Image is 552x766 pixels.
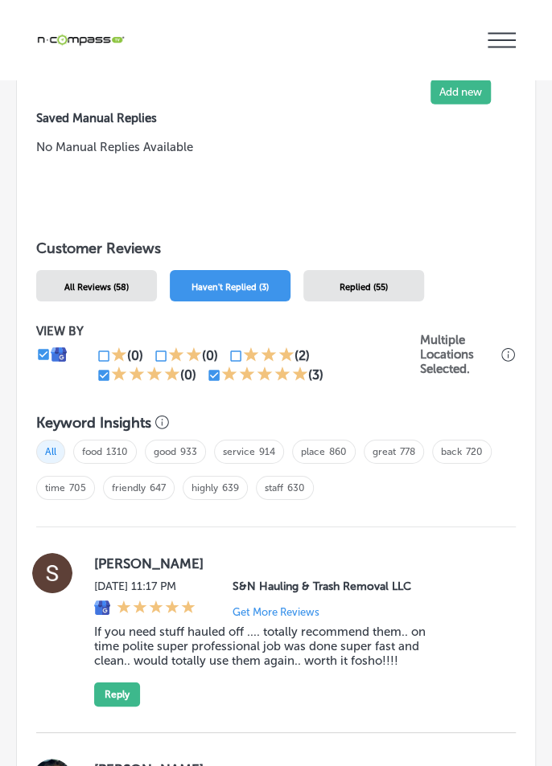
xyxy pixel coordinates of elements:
[466,446,483,457] a: 720
[243,346,295,366] div: 3 Stars
[420,333,497,376] p: Multiple Locations Selected.
[168,346,202,366] div: 2 Stars
[202,348,218,363] div: (0)
[233,606,319,618] p: Get More Reviews
[180,446,197,457] a: 933
[36,111,516,125] label: Saved Manual Replies
[441,446,462,457] a: back
[36,414,151,432] h3: Keyword Insights
[192,282,269,293] span: Haven't Replied (3)
[117,600,196,617] div: 5 Stars
[400,446,415,457] a: 778
[233,580,490,593] p: S&N Hauling & Trash Removal LLC
[36,138,516,156] p: No Manual Replies Available
[308,367,323,383] div: (3)
[64,282,129,293] span: All Reviews (58)
[94,625,453,668] blockquote: If you need stuff hauled off .... totally recommend them.. on time polite super professional job ...
[373,446,396,457] a: great
[222,482,239,494] a: 639
[111,346,127,366] div: 1 Star
[192,482,218,494] a: highly
[430,80,491,104] button: Add new
[295,348,310,363] div: (2)
[94,555,490,571] label: [PERSON_NAME]
[112,482,146,494] a: friendly
[259,446,275,457] a: 914
[180,367,196,383] div: (0)
[36,32,125,47] img: 660ab0bf-5cc7-4cb8-ba1c-48b5ae0f18e60NCTV_CLogo_TV_Black_-500x88.png
[36,440,65,464] span: All
[223,446,255,457] a: service
[69,482,86,494] a: 705
[340,282,388,293] span: Replied (55)
[106,446,128,457] a: 1310
[45,482,65,494] a: time
[150,482,166,494] a: 647
[36,240,516,264] h1: Customer Reviews
[94,580,196,593] label: [DATE] 11:17 PM
[94,682,140,707] button: Reply
[36,324,420,338] p: VIEW BY
[82,446,102,457] a: food
[221,366,308,385] div: 5 Stars
[287,482,305,494] a: 630
[265,482,283,494] a: staff
[111,366,180,385] div: 4 Stars
[301,446,325,457] a: place
[127,348,143,363] div: (0)
[329,446,347,457] a: 860
[154,446,176,457] a: good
